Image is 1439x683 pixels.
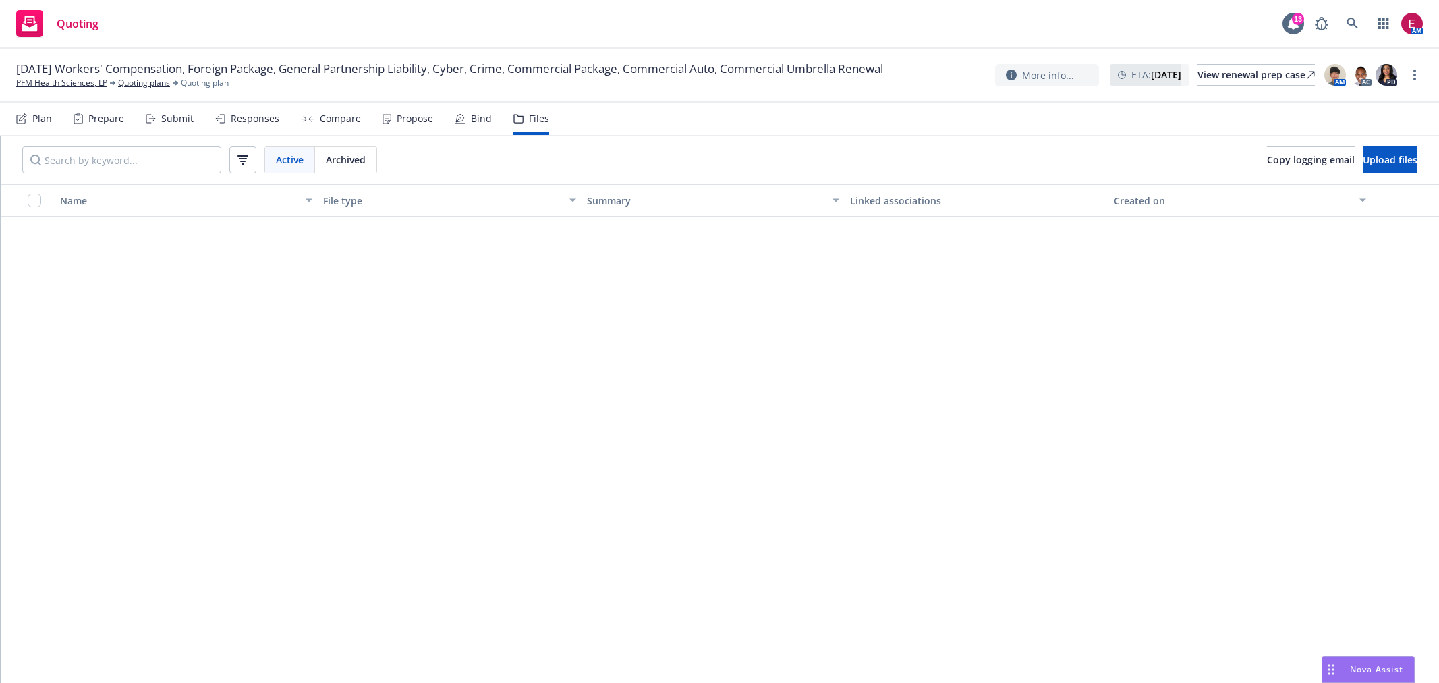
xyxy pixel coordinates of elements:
[1401,13,1423,34] img: photo
[326,153,366,167] span: Archived
[231,113,279,124] div: Responses
[1322,656,1415,683] button: Nova Assist
[471,113,492,124] div: Bind
[276,153,304,167] span: Active
[1108,184,1372,217] button: Created on
[1131,67,1181,82] span: ETA :
[582,184,845,217] button: Summary
[1324,64,1346,86] img: photo
[57,18,98,29] span: Quoting
[845,184,1108,217] button: Linked associations
[1308,10,1335,37] a: Report a Bug
[397,113,433,124] div: Propose
[161,113,194,124] div: Submit
[1197,64,1315,86] a: View renewal prep case
[60,194,298,208] div: Name
[1151,68,1181,81] strong: [DATE]
[16,77,107,89] a: PFM Health Sciences, LP
[587,194,824,208] div: Summary
[55,184,318,217] button: Name
[320,113,361,124] div: Compare
[1267,146,1355,173] button: Copy logging email
[1363,146,1417,173] button: Upload files
[995,64,1099,86] button: More info...
[1363,153,1417,166] span: Upload files
[88,113,124,124] div: Prepare
[11,5,104,43] a: Quoting
[1267,153,1355,166] span: Copy logging email
[32,113,52,124] div: Plan
[1376,64,1397,86] img: photo
[1114,194,1351,208] div: Created on
[22,146,221,173] input: Search by keyword...
[1350,64,1372,86] img: photo
[1292,13,1304,25] div: 13
[1370,10,1397,37] a: Switch app
[1197,65,1315,85] div: View renewal prep case
[1350,663,1403,675] span: Nova Assist
[118,77,170,89] a: Quoting plans
[318,184,581,217] button: File type
[850,194,1102,208] div: Linked associations
[529,113,549,124] div: Files
[1407,67,1423,83] a: more
[323,194,561,208] div: File type
[28,194,41,207] input: Select all
[181,77,229,89] span: Quoting plan
[16,61,883,77] span: [DATE] Workers' Compensation, Foreign Package, General Partnership Liability, Cyber, Crime, Comme...
[1339,10,1366,37] a: Search
[1022,68,1074,82] span: More info...
[1322,657,1339,682] div: Drag to move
